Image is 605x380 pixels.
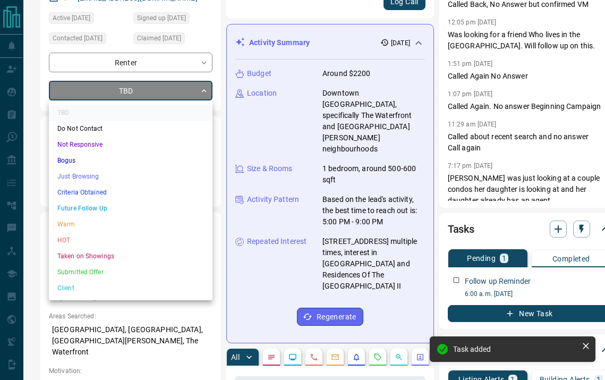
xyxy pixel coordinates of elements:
[49,280,212,296] li: Client
[453,345,577,353] div: Task added
[49,137,212,153] li: Not Responsive
[49,232,212,248] li: HOT
[49,184,212,200] li: Criteria Obtained
[49,168,212,184] li: Just Browsing
[49,200,212,216] li: Future Follow Up
[49,248,212,264] li: Taken on Showings
[49,153,212,168] li: Bogus
[49,264,212,280] li: Submitted Offer
[49,121,212,137] li: Do Not Contact
[49,216,212,232] li: Warm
